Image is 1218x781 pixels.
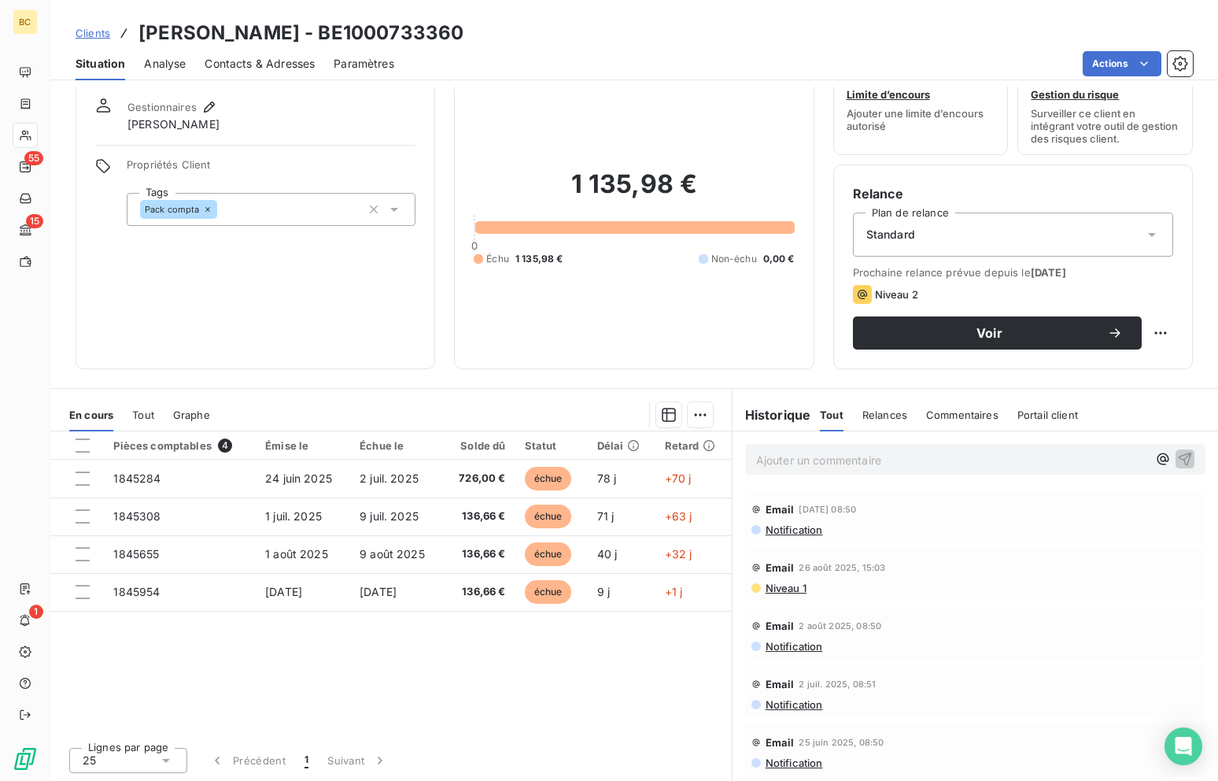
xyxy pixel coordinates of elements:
span: 1845655 [113,547,159,561]
span: 9 août 2025 [360,547,425,561]
span: Gestion du risque [1031,88,1119,101]
span: 24 juin 2025 [265,472,332,485]
img: Logo LeanPay [13,746,38,772]
span: Portail client [1017,409,1078,421]
span: Tout [132,409,154,421]
span: +63 j [665,509,692,523]
span: 2 août 2025, 08:50 [799,621,881,631]
span: 55 [24,151,43,165]
span: Situation [76,56,125,72]
span: Commentaires [926,409,998,421]
span: Pack compta [145,205,200,214]
span: 9 juil. 2025 [360,509,419,523]
span: +1 j [665,585,683,598]
div: Open Intercom Messenger [1164,727,1202,765]
span: Niveau 1 [764,582,806,594]
h6: Historique [733,405,811,424]
span: 0 [471,239,478,252]
span: 71 j [597,509,615,523]
span: échue [525,542,572,566]
span: 78 j [597,472,617,485]
a: Clients [76,25,110,41]
span: Surveiller ce client en intégrant votre outil de gestion des risques client. [1031,107,1179,145]
button: Actions [1083,51,1161,76]
span: Clients [76,27,110,39]
span: Relances [862,409,907,421]
span: En cours [69,409,113,421]
span: [DATE] [360,585,397,598]
div: Émise le [265,439,341,452]
span: Email [766,620,795,632]
button: Gestion du risqueSurveiller ce client en intégrant votre outil de gestion des risques client. [1017,46,1193,155]
span: Standard [866,227,915,242]
div: Délai [597,439,646,452]
span: 2 juil. 2025 [360,472,419,485]
span: 9 j [597,585,610,598]
span: Graphe [173,409,210,421]
span: 26 août 2025, 15:03 [799,563,885,572]
span: [PERSON_NAME] [127,117,220,132]
span: 25 juin 2025, 08:50 [799,738,884,747]
span: échue [525,467,572,490]
span: +70 j [665,472,692,485]
span: 25 [83,753,96,768]
span: Non-échu [711,252,757,266]
span: [DATE] [1031,266,1066,279]
span: 1845284 [113,472,161,485]
span: Notification [764,524,823,536]
span: Niveau 2 [875,288,918,301]
span: Voir [872,327,1107,339]
div: Solde dû [452,439,506,452]
span: Email [766,503,795,516]
h2: 1 135,98 € [474,168,794,216]
span: [DATE] [265,585,302,598]
button: Précédent [200,744,295,777]
span: 40 j [597,547,618,561]
span: 136,66 € [452,509,506,524]
span: [DATE] 08:50 [799,505,856,514]
span: Tout [820,409,843,421]
h6: Relance [853,184,1173,203]
span: Ajouter une limite d’encours autorisé [847,107,995,132]
span: Email [766,678,795,690]
span: 2 juil. 2025, 08:51 [799,679,876,689]
div: Retard [665,439,722,452]
span: 1 [29,605,43,619]
span: 0,00 € [763,252,795,266]
button: 1 [295,744,318,777]
div: Échue le [360,439,434,452]
span: Propriétés Client [127,158,415,180]
span: échue [525,505,572,528]
span: échue [525,580,572,604]
span: 726,00 € [452,471,506,487]
div: Statut [525,439,578,452]
span: Email [766,561,795,574]
span: 1 [304,753,308,768]
input: Ajouter une valeur [217,202,230,217]
span: Notification [764,640,823,653]
span: Analyse [144,56,186,72]
span: Paramètres [334,56,394,72]
h3: [PERSON_NAME] - BE1000733360 [138,19,463,47]
span: 1845954 [113,585,160,598]
span: 1 135,98 € [515,252,563,266]
span: +32 j [665,547,692,561]
span: Limite d’encours [847,88,930,101]
span: 136,66 € [452,546,506,562]
span: 1 août 2025 [265,547,328,561]
span: Contacts & Adresses [205,56,315,72]
button: Voir [853,316,1142,350]
span: Notification [764,698,823,711]
span: 136,66 € [452,584,506,600]
div: BC [13,9,38,35]
button: Suivant [318,744,397,777]
span: Notification [764,757,823,769]
span: 1 juil. 2025 [265,509,322,523]
span: Gestionnaires [127,101,197,113]
span: Échu [486,252,509,266]
div: Pièces comptables [113,439,246,453]
span: 15 [26,214,43,228]
span: 4 [218,439,232,453]
span: Email [766,736,795,749]
button: Limite d’encoursAjouter une limite d’encours autorisé [833,46,1009,155]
